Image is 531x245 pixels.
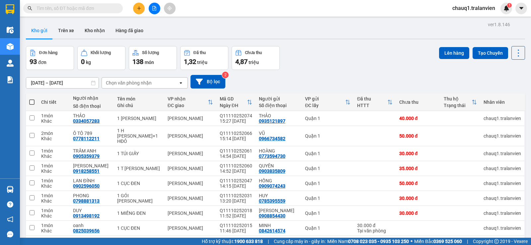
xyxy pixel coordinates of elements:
button: Kho gửi [26,23,53,38]
div: Quận 1 [305,166,350,171]
div: VP gửi [305,96,345,101]
div: Quận 1 [305,151,350,156]
div: 1 H VÀNG+1 HĐỎ [117,128,161,144]
span: chauq1.tralanvien [447,4,500,12]
div: 30.000 đ [399,151,437,156]
div: chauq1.tralanvien [484,181,521,186]
button: Bộ lọc [190,75,225,89]
img: logo-vxr [6,4,14,14]
div: [PERSON_NAME] [168,133,213,139]
div: HTTT [357,103,387,108]
div: 1 món [41,178,66,183]
div: ĐC lấy [305,103,345,108]
div: 0903835809 [259,168,285,174]
div: PHONG [73,193,110,198]
div: Khác [41,213,66,218]
span: kg [86,60,91,65]
div: chauq1.tralanvien [484,196,521,201]
div: Khác [41,198,66,204]
div: 0902596050 [73,183,100,189]
div: ÁI LÊ [73,163,110,168]
div: 35.000 đ [399,166,437,171]
div: NGỌC THU [259,208,298,213]
div: 15:14 [DATE] [220,136,252,141]
div: Q11110252015 [220,223,252,228]
div: Quận 1 [305,181,350,186]
button: Đơn hàng93đơn [26,46,74,70]
div: Mã GD [220,96,247,101]
div: Chọn văn phòng nhận [106,80,152,86]
div: 0842614574 [259,228,285,233]
div: [PERSON_NAME] [168,196,213,201]
div: 50.000 đ [399,181,437,186]
div: 1 món [41,163,66,168]
span: | [268,238,269,245]
div: 1 T VÀNG [117,166,161,171]
div: 0825039656 [73,228,100,233]
button: Trên xe [53,23,79,38]
span: Cung cấp máy in - giấy in: [274,238,326,245]
div: Khác [41,228,66,233]
span: message [7,231,13,237]
span: triệu [249,60,259,65]
span: ⚪️ [411,240,413,243]
div: ĐC giao [168,103,208,108]
div: Quận 1 [305,225,350,231]
div: 30.000 đ [399,211,437,216]
button: file-add [149,3,160,14]
div: HỒNG [259,178,298,183]
div: TRÂM ANH [73,148,110,153]
div: Chưa thu [399,99,437,105]
div: Q11110252074 [220,113,252,118]
div: Q11110252031 [220,193,252,198]
img: warehouse-icon [7,43,14,50]
th: Toggle SortBy [302,93,354,111]
div: Đã thu [193,50,206,55]
span: Hỗ trợ kỹ thuật: [202,238,263,245]
div: Quận 1 [305,211,350,216]
div: chauq1.tralanvien [484,116,521,121]
div: 13:20 [DATE] [220,198,252,204]
div: Q11110252047 [220,178,252,183]
span: 138 [132,58,143,66]
div: 1 món [41,113,66,118]
div: Khác [41,153,66,159]
div: 0334057283 [73,118,100,124]
button: Chưa thu4,87 triệu [232,46,280,70]
th: Toggle SortBy [216,93,256,111]
th: Toggle SortBy [164,93,216,111]
img: warehouse-icon [7,27,14,33]
div: Số lượng [142,50,159,55]
input: Tìm tên, số ĐT hoặc mã đơn [37,5,115,12]
div: 14:52 [DATE] [220,168,252,174]
div: 14:15 [DATE] [220,183,252,189]
div: 11:46 [DATE] [220,228,252,233]
span: Miền Nam [327,238,409,245]
th: Toggle SortBy [354,93,396,111]
span: search [28,6,32,11]
div: 15:27 [DATE] [220,118,252,124]
div: 0909074243 [259,183,285,189]
div: Nhân viên [484,99,521,105]
div: 0966734582 [259,136,285,141]
div: 1 món [41,148,66,153]
div: Q11110252061 [220,148,252,153]
button: caret-down [515,3,527,14]
div: THẢO [73,113,110,118]
div: 0905359379 [73,153,100,159]
button: Khối lượng0kg [77,46,125,70]
div: 11:52 [DATE] [220,213,252,218]
div: [PERSON_NAME] [168,166,213,171]
div: Ghi chú [117,103,161,108]
div: chauq1.tralanvien [484,225,521,231]
svg: open [178,80,184,86]
div: Quận 1 [305,116,350,121]
div: chauq1.tralanvien [484,211,521,216]
div: chauq1.tralanvien [484,133,521,139]
div: Q11110252018 [220,208,252,213]
div: Chi tiết [41,99,66,105]
div: 40.000 đ [399,116,437,121]
button: Đã thu1,32 triệu [180,46,228,70]
div: oanh [73,223,110,228]
div: Số điện thoại [73,103,110,109]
